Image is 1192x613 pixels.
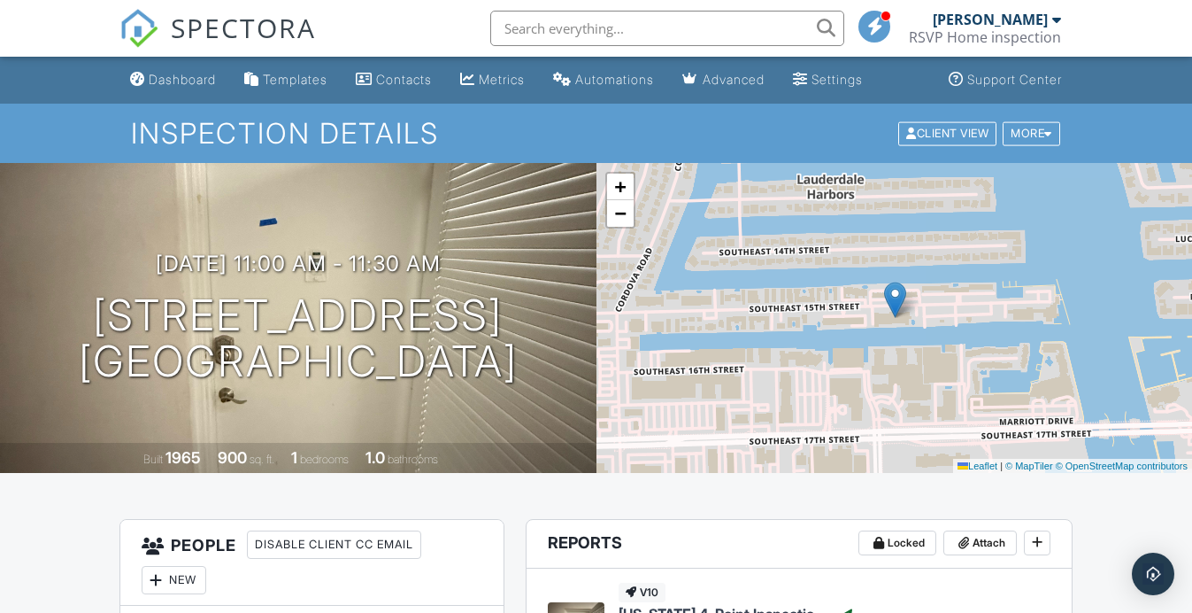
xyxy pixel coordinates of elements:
div: Dashboard [149,72,216,87]
div: Settings [811,72,863,87]
span: sq. ft. [250,453,274,466]
span: bathrooms [388,453,438,466]
a: Contacts [349,64,439,97]
a: © MapTiler [1005,461,1053,471]
div: [PERSON_NAME] [933,11,1048,28]
a: Zoom out [607,200,634,227]
a: Templates [237,64,335,97]
div: 1965 [165,448,201,467]
h1: [STREET_ADDRESS] [GEOGRAPHIC_DATA] [79,292,518,386]
div: More [1003,121,1060,145]
span: bedrooms [300,453,349,466]
img: Marker [884,282,906,318]
h3: [DATE] 11:00 am - 11:30 am [156,252,441,275]
a: Leaflet [957,461,997,471]
a: SPECTORA [119,24,316,61]
span: SPECTORA [171,9,316,46]
div: Automations [575,72,654,87]
img: The Best Home Inspection Software - Spectora [119,9,158,48]
a: Support Center [942,64,1069,97]
div: Support Center [967,72,1062,87]
a: Settings [786,64,870,97]
span: + [614,175,626,198]
span: Built [143,453,163,466]
a: Automations (Basic) [546,64,661,97]
div: Templates [263,72,327,87]
a: © OpenStreetMap contributors [1056,461,1188,471]
div: Advanced [703,72,765,87]
div: Open Intercom Messenger [1132,553,1174,595]
span: | [1000,461,1003,471]
div: RSVP Home inspection [909,28,1061,46]
a: Metrics [453,64,532,97]
a: Zoom in [607,174,634,200]
div: New [142,566,206,594]
h1: Inspection Details [131,118,1062,149]
div: Client View [898,121,996,145]
a: Client View [896,126,1001,139]
a: Advanced [675,64,772,97]
div: Disable Client CC Email [247,531,421,559]
div: Contacts [376,72,432,87]
div: 1.0 [365,448,385,467]
div: 900 [218,448,247,467]
h3: People [120,520,504,606]
span: − [614,202,626,224]
div: Metrics [479,72,525,87]
input: Search everything... [490,11,844,46]
a: Dashboard [123,64,223,97]
div: 1 [291,448,297,467]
